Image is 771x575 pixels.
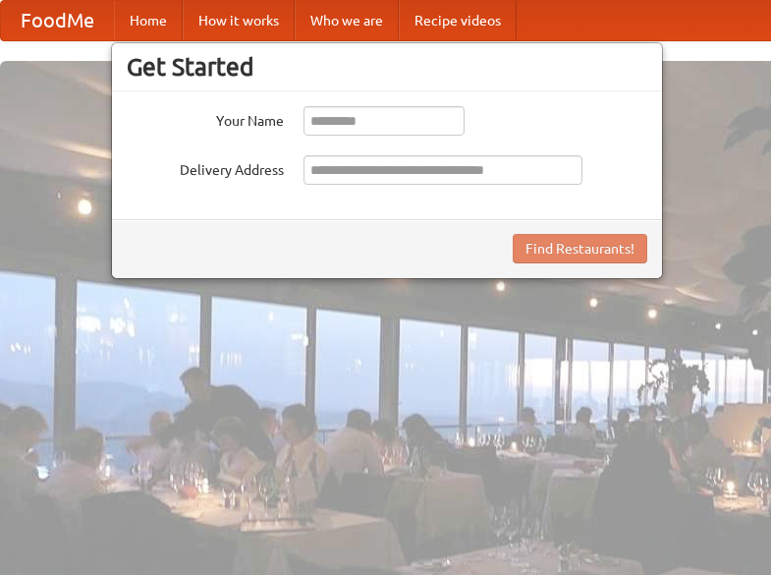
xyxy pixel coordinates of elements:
[114,1,183,40] a: Home
[127,155,284,180] label: Delivery Address
[127,52,647,82] h3: Get Started
[1,1,114,40] a: FoodMe
[127,106,284,131] label: Your Name
[183,1,295,40] a: How it works
[399,1,517,40] a: Recipe videos
[513,234,647,263] button: Find Restaurants!
[295,1,399,40] a: Who we are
